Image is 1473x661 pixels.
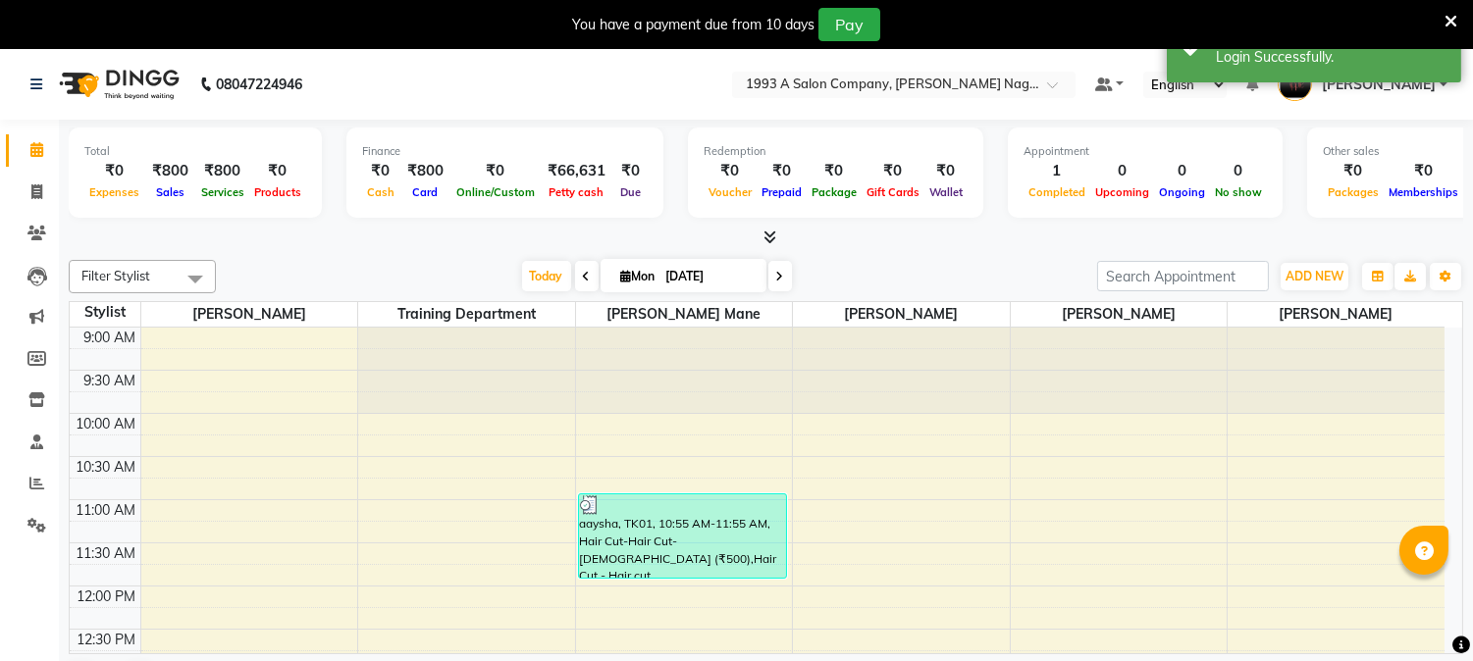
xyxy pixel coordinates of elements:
[151,185,189,199] span: Sales
[862,160,924,182] div: ₹0
[540,160,613,182] div: ₹66,631
[73,543,140,564] div: 11:30 AM
[704,185,757,199] span: Voucher
[572,15,815,35] div: You have a payment due from 10 days
[1216,47,1447,68] div: Login Successfully.
[74,586,140,607] div: 12:00 PM
[862,185,924,199] span: Gift Cards
[1090,160,1154,182] div: 0
[84,185,144,199] span: Expenses
[757,160,807,182] div: ₹0
[1278,67,1312,101] img: Reema
[70,302,140,323] div: Stylist
[807,185,862,199] span: Package
[757,185,807,199] span: Prepaid
[196,160,249,182] div: ₹800
[84,160,144,182] div: ₹0
[616,269,660,283] span: Mon
[576,302,793,327] span: [PERSON_NAME] Mane
[1228,302,1445,327] span: [PERSON_NAME]
[579,494,786,578] div: aaysha, TK01, 10:55 AM-11:55 AM, Hair Cut-Hair Cut-[DEMOGRAPHIC_DATA] (₹500),Hair Cut - Hair cut ...
[399,160,451,182] div: ₹800
[144,160,196,182] div: ₹800
[249,160,306,182] div: ₹0
[362,143,648,160] div: Finance
[1323,160,1384,182] div: ₹0
[522,261,571,291] span: Today
[924,160,968,182] div: ₹0
[81,268,150,283] span: Filter Stylist
[793,302,1010,327] span: [PERSON_NAME]
[362,160,399,182] div: ₹0
[924,185,968,199] span: Wallet
[451,160,540,182] div: ₹0
[1384,185,1463,199] span: Memberships
[408,185,444,199] span: Card
[1090,185,1154,199] span: Upcoming
[196,185,249,199] span: Services
[141,302,358,327] span: [PERSON_NAME]
[1323,185,1384,199] span: Packages
[362,185,399,199] span: Cash
[704,143,968,160] div: Redemption
[73,500,140,521] div: 11:00 AM
[818,8,880,41] button: Pay
[1281,263,1348,290] button: ADD NEW
[249,185,306,199] span: Products
[1154,160,1210,182] div: 0
[1011,302,1228,327] span: [PERSON_NAME]
[615,185,646,199] span: Due
[1154,185,1210,199] span: Ongoing
[1210,185,1267,199] span: No show
[807,160,862,182] div: ₹0
[660,262,759,291] input: 2025-09-01
[451,185,540,199] span: Online/Custom
[358,302,575,327] span: Training Department
[1322,75,1436,95] span: [PERSON_NAME]
[1024,143,1267,160] div: Appointment
[545,185,609,199] span: Petty cash
[1286,269,1343,283] span: ADD NEW
[74,630,140,650] div: 12:30 PM
[84,143,306,160] div: Total
[704,160,757,182] div: ₹0
[50,57,184,112] img: logo
[1097,261,1269,291] input: Search Appointment
[1024,185,1090,199] span: Completed
[73,457,140,478] div: 10:30 AM
[80,328,140,348] div: 9:00 AM
[73,414,140,434] div: 10:00 AM
[613,160,648,182] div: ₹0
[1210,160,1267,182] div: 0
[80,371,140,391] div: 9:30 AM
[216,57,302,112] b: 08047224946
[1384,160,1463,182] div: ₹0
[1024,160,1090,182] div: 1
